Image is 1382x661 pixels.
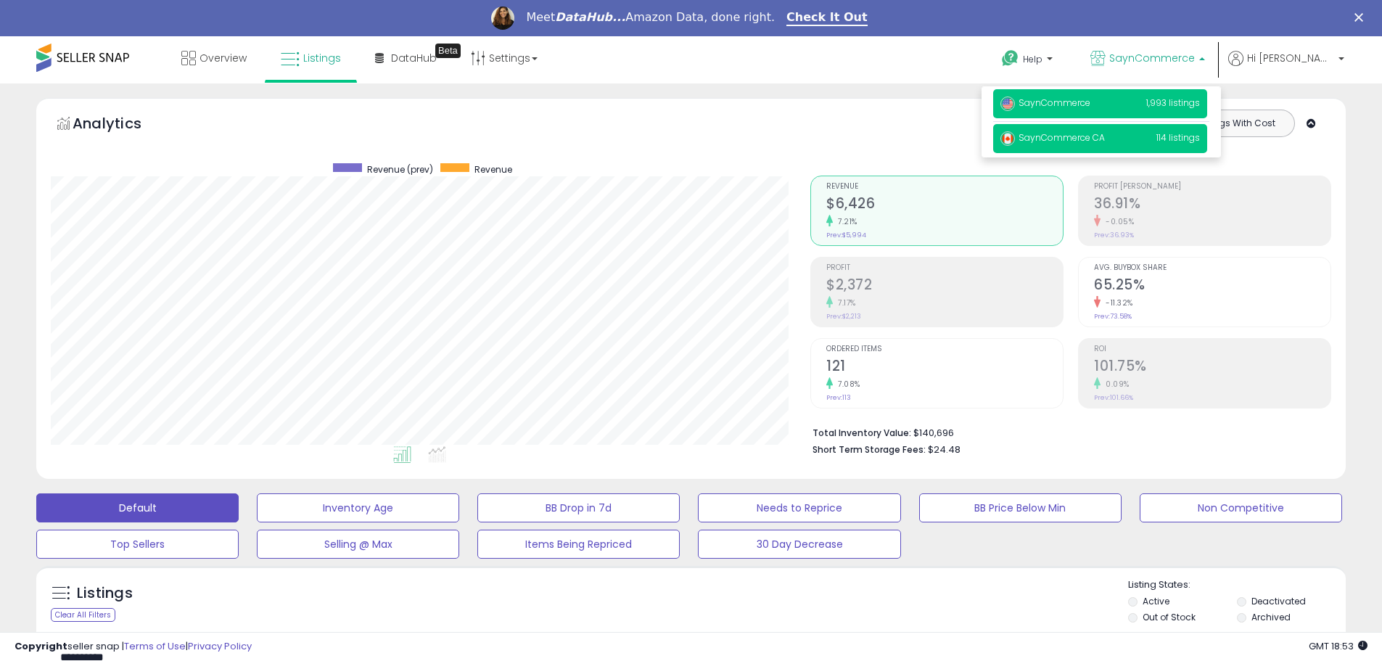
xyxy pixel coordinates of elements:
[391,51,437,65] span: DataHub
[460,36,548,80] a: Settings
[1094,345,1330,353] span: ROI
[1094,231,1134,239] small: Prev: 36.93%
[257,530,459,559] button: Selling @ Max
[474,163,512,176] span: Revenue
[826,358,1063,377] h2: 121
[1101,216,1134,227] small: -0.05%
[435,44,461,58] div: Tooltip anchor
[1182,114,1290,133] button: Listings With Cost
[1094,393,1133,402] small: Prev: 101.66%
[1128,578,1346,592] p: Listing States:
[1146,97,1200,109] span: 1,993 listings
[826,195,1063,215] h2: $6,426
[1094,264,1330,272] span: Avg. Buybox Share
[1247,51,1334,65] span: Hi [PERSON_NAME]
[477,493,680,522] button: BB Drop in 7d
[477,530,680,559] button: Items Being Repriced
[919,493,1122,522] button: BB Price Below Min
[1140,493,1342,522] button: Non Competitive
[826,393,851,402] small: Prev: 113
[1094,358,1330,377] h2: 101.75%
[555,10,625,24] i: DataHub...
[990,38,1067,83] a: Help
[77,583,133,604] h5: Listings
[826,312,861,321] small: Prev: $2,213
[200,51,247,65] span: Overview
[367,163,433,176] span: Revenue (prev)
[36,493,239,522] button: Default
[15,640,252,654] div: seller snap | |
[813,427,911,439] b: Total Inventory Value:
[1143,611,1196,623] label: Out of Stock
[1001,49,1019,67] i: Get Help
[36,530,239,559] button: Top Sellers
[1094,276,1330,296] h2: 65.25%
[1228,51,1344,83] a: Hi [PERSON_NAME]
[270,36,352,80] a: Listings
[188,639,252,653] a: Privacy Policy
[15,639,67,653] strong: Copyright
[170,36,258,80] a: Overview
[1094,195,1330,215] h2: 36.91%
[826,276,1063,296] h2: $2,372
[698,493,900,522] button: Needs to Reprice
[303,51,341,65] span: Listings
[1156,131,1200,144] span: 114 listings
[1094,183,1330,191] span: Profit [PERSON_NAME]
[833,216,857,227] small: 7.21%
[364,36,448,80] a: DataHub
[1000,131,1015,146] img: canada.png
[73,113,170,137] h5: Analytics
[826,231,866,239] small: Prev: $5,994
[1079,36,1216,83] a: SaynCommerce
[1101,379,1130,390] small: 0.09%
[826,183,1063,191] span: Revenue
[786,10,868,26] a: Check It Out
[124,639,186,653] a: Terms of Use
[1000,97,1015,111] img: usa.png
[1000,131,1105,144] span: SaynCommerce CA
[526,10,775,25] div: Meet Amazon Data, done right.
[1309,639,1367,653] span: 2025-10-6 18:53 GMT
[51,608,115,622] div: Clear All Filters
[813,443,926,456] b: Short Term Storage Fees:
[826,264,1063,272] span: Profit
[1101,297,1133,308] small: -11.32%
[1143,595,1169,607] label: Active
[833,297,856,308] small: 7.17%
[928,443,961,456] span: $24.48
[698,530,900,559] button: 30 Day Decrease
[1023,53,1042,65] span: Help
[833,379,860,390] small: 7.08%
[257,493,459,522] button: Inventory Age
[1251,611,1291,623] label: Archived
[1094,312,1132,321] small: Prev: 73.58%
[826,345,1063,353] span: Ordered Items
[1109,51,1195,65] span: SaynCommerce
[491,7,514,30] img: Profile image for Georgie
[1354,13,1369,22] div: Close
[1000,97,1090,109] span: SaynCommerce
[813,423,1320,440] li: $140,696
[1251,595,1306,607] label: Deactivated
